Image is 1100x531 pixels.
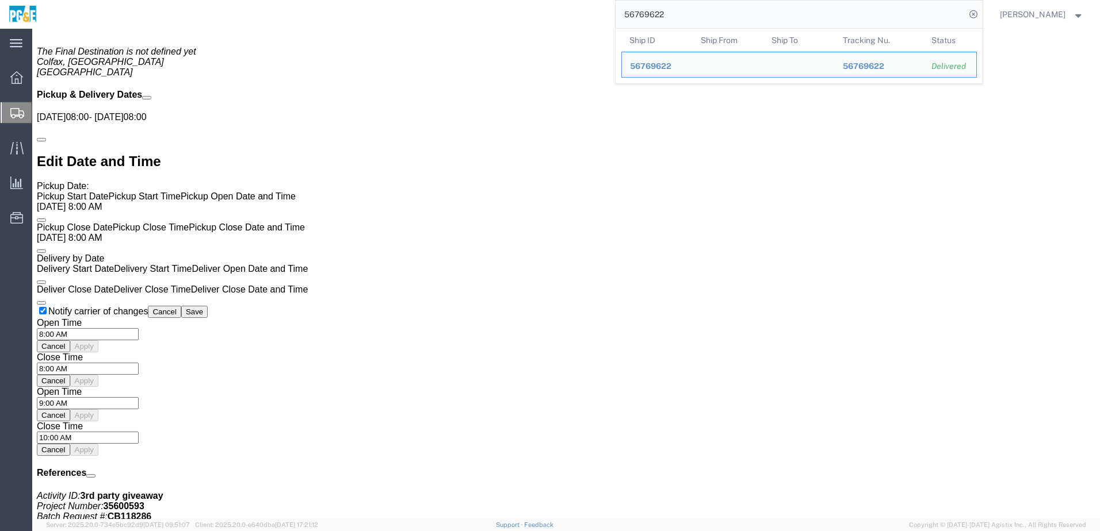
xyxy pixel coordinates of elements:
[1000,8,1065,21] span: Evelyn Angel
[621,29,983,83] table: Search Results
[8,6,37,23] img: logo
[46,521,190,528] span: Server: 2025.20.0-734e5bc92d9
[32,29,1100,519] iframe: FS Legacy Container
[834,29,923,52] th: Tracking Nu.
[496,521,525,528] a: Support
[275,521,318,528] span: [DATE] 17:21:12
[621,29,693,52] th: Ship ID
[763,29,835,52] th: Ship To
[692,29,763,52] th: Ship From
[909,520,1086,530] span: Copyright © [DATE]-[DATE] Agistix Inc., All Rights Reserved
[842,61,884,71] span: 56769622
[143,521,190,528] span: [DATE] 09:51:07
[842,60,915,72] div: 56769622
[616,1,965,28] input: Search for shipment number, reference number
[923,29,977,52] th: Status
[931,60,968,72] div: Delivered
[999,7,1084,21] button: [PERSON_NAME]
[630,60,685,72] div: 56769622
[630,61,671,71] span: 56769622
[524,521,553,528] a: Feedback
[195,521,318,528] span: Client: 2025.20.0-e640dba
